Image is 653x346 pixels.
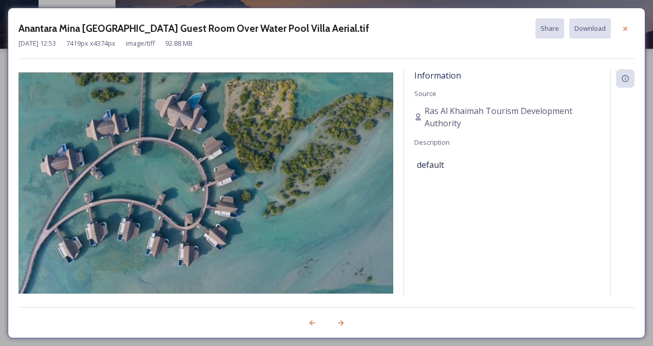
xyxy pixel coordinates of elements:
[425,105,600,129] span: Ras Al Khaimah Tourism Development Authority
[18,72,393,294] img: 4bb72557-e925-488a-8015-31f862466ffe.jpg
[66,39,116,48] span: 7419 px x 4374 px
[417,159,444,171] span: default
[535,18,564,39] button: Share
[126,39,155,48] span: image/tiff
[18,39,56,48] span: [DATE] 12:53
[165,39,193,48] span: 92.88 MB
[414,138,450,147] span: Description
[414,70,461,81] span: Information
[569,18,611,39] button: Download
[18,21,369,36] h3: Anantara Mina [GEOGRAPHIC_DATA] Guest Room Over Water Pool Villa Aerial.tif
[414,89,436,98] span: Source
